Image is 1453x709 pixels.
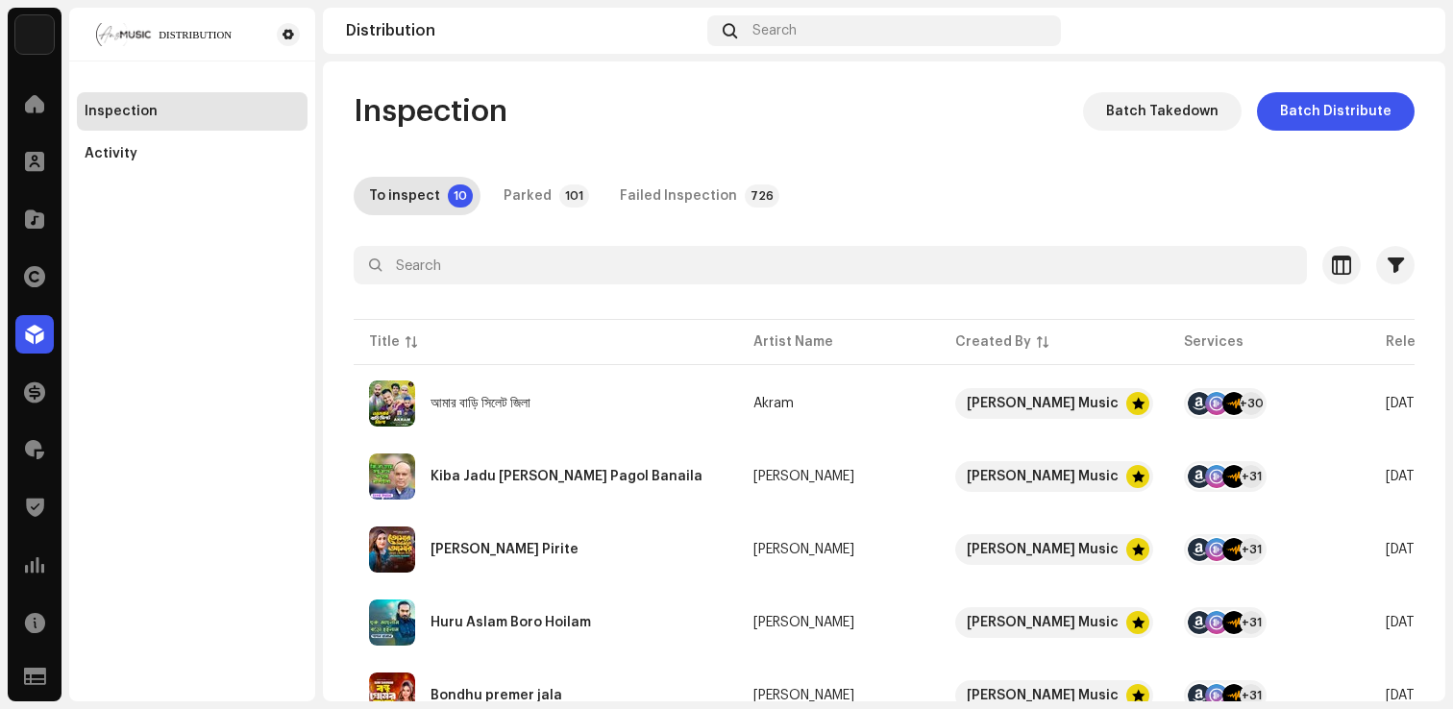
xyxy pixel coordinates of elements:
img: 21e16f0b-c724-42ed-8ba7-90789a680135 [369,599,415,646]
span: Jan 30, 2024 [1386,543,1426,556]
div: Parked [504,177,552,215]
div: To inspect [369,177,440,215]
button: Batch Takedown [1083,92,1242,131]
p-badge: 10 [448,184,473,208]
span: Jun 19, 2025 [1386,397,1426,410]
div: Tomar Pirite [431,543,579,556]
button: Batch Distribute [1257,92,1415,131]
span: Sumi Shabnam [753,689,924,702]
span: Jun 22, 2024 [1386,470,1426,483]
div: +31 [1240,538,1263,561]
div: Distribution [346,23,700,38]
div: Kiba Jadu Montro Bole Pagol Banaila [431,470,702,483]
span: Akram [753,397,924,410]
span: Syed Dulal [753,470,924,483]
span: Sultana Yeasmin Laila [753,543,924,556]
div: Bondhu premer jala [431,689,562,702]
span: Syed Dulal Music [955,534,1153,565]
div: আমার বাড়ি সিলেট জিলা [431,397,530,410]
img: af3cf137-0b35-47b2-8eae-4b04c8f64122 [369,526,415,573]
img: 35646caf-c055-4828-8363-6ed842122185 [369,380,415,427]
span: Batch Takedown [1106,92,1219,131]
p-badge: 726 [745,184,779,208]
span: Jun 17, 2024 [1386,689,1426,702]
div: Akram [753,397,794,410]
span: Batch Distribute [1280,92,1391,131]
img: bb356b9b-6e90-403f-adc8-c282c7c2e227 [15,15,54,54]
div: +31 [1240,684,1263,707]
div: [PERSON_NAME] [753,689,854,702]
div: [PERSON_NAME] [753,470,854,483]
span: Syed Dulal Music [955,388,1153,419]
re-m-nav-item: Inspection [77,92,308,131]
div: +31 [1240,465,1263,488]
span: Search [752,23,797,38]
div: Failed Inspection [620,177,737,215]
span: Pagol Hasan [753,616,924,629]
div: +30 [1240,392,1263,415]
div: Inspection [85,104,158,119]
img: a077dcaa-7d6e-457a-9477-1dc4457363bf [85,23,246,46]
img: 62ad67e7-366b-4c37-af38-80489d7138a3 [369,453,415,500]
span: Syed Dulal Music [955,607,1153,638]
div: Huru Aslam Boro Hoilam [431,616,591,629]
div: Activity [85,146,137,161]
span: Syed Dulal Music [955,461,1153,492]
re-m-nav-item: Activity [77,134,308,173]
span: Jun 18, 2024 [1386,616,1426,629]
p-badge: 101 [559,184,589,208]
div: [PERSON_NAME] Music [967,534,1119,565]
div: [PERSON_NAME] [753,543,854,556]
span: Inspection [354,92,507,131]
div: +31 [1240,611,1263,634]
div: Title [369,332,400,352]
div: [PERSON_NAME] [753,616,854,629]
div: Created By [955,332,1031,352]
div: [PERSON_NAME] Music [967,388,1119,419]
img: d2dfa519-7ee0-40c3-937f-a0ec5b610b05 [1391,15,1422,46]
div: [PERSON_NAME] Music [967,461,1119,492]
div: [PERSON_NAME] Music [967,607,1119,638]
input: Search [354,246,1307,284]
